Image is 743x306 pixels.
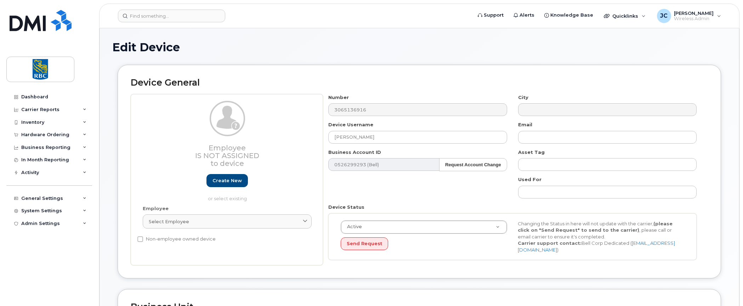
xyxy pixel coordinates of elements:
[518,149,545,156] label: Asset Tag
[328,121,373,128] label: Device Username
[341,221,507,233] a: Active
[518,121,532,128] label: Email
[518,240,675,253] a: [EMAIL_ADDRESS][DOMAIN_NAME]
[343,224,362,230] span: Active
[445,162,501,167] strong: Request Account Change
[439,158,507,171] button: Request Account Change
[328,149,381,156] label: Business Account ID
[195,151,259,160] span: Is not assigned
[512,220,690,253] div: Changing the Status in here will not update with the carrier, , please call or email carrier to e...
[143,214,312,229] a: Select employee
[206,174,248,187] a: Create new
[137,236,143,242] input: Non-employee owned device
[143,195,312,202] p: or select existing
[328,94,349,101] label: Number
[341,237,388,250] button: Send Request
[137,235,216,243] label: Non-employee owned device
[143,205,169,212] label: Employee
[149,218,189,225] span: Select employee
[518,240,582,246] strong: Carrier support contact:
[328,204,364,210] label: Device Status
[112,41,726,53] h1: Edit Device
[210,159,244,168] span: to device
[518,94,528,101] label: City
[518,176,541,183] label: Used For
[131,78,708,88] h2: Device General
[143,144,312,167] h3: Employee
